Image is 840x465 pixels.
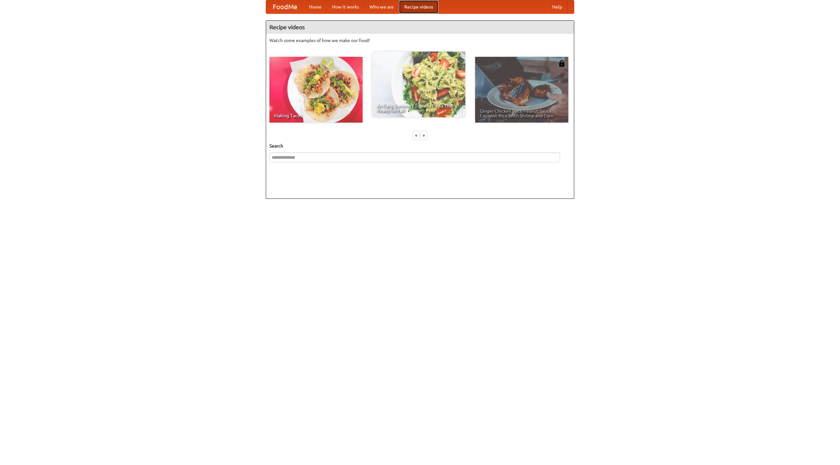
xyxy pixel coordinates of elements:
a: An Easy, Summery Tomato Pasta That's Ready for Fall [372,52,465,117]
span: An Easy, Summery Tomato Pasta That's Ready for Fall [377,104,461,113]
span: Making Tacos [274,113,358,118]
img: 483408.png [558,60,565,67]
a: Home [304,0,327,13]
h4: Recipe videos [266,21,574,34]
p: Watch some examples of how we make our food! [269,37,571,44]
a: Who we are [364,0,399,13]
a: How it works [327,0,364,13]
div: « [413,131,419,139]
a: Recipe videos [399,0,438,13]
h5: Search [269,143,571,149]
a: Help [547,0,567,13]
div: » [421,131,427,139]
a: FoodMe [266,0,304,13]
a: Making Tacos [269,57,363,123]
